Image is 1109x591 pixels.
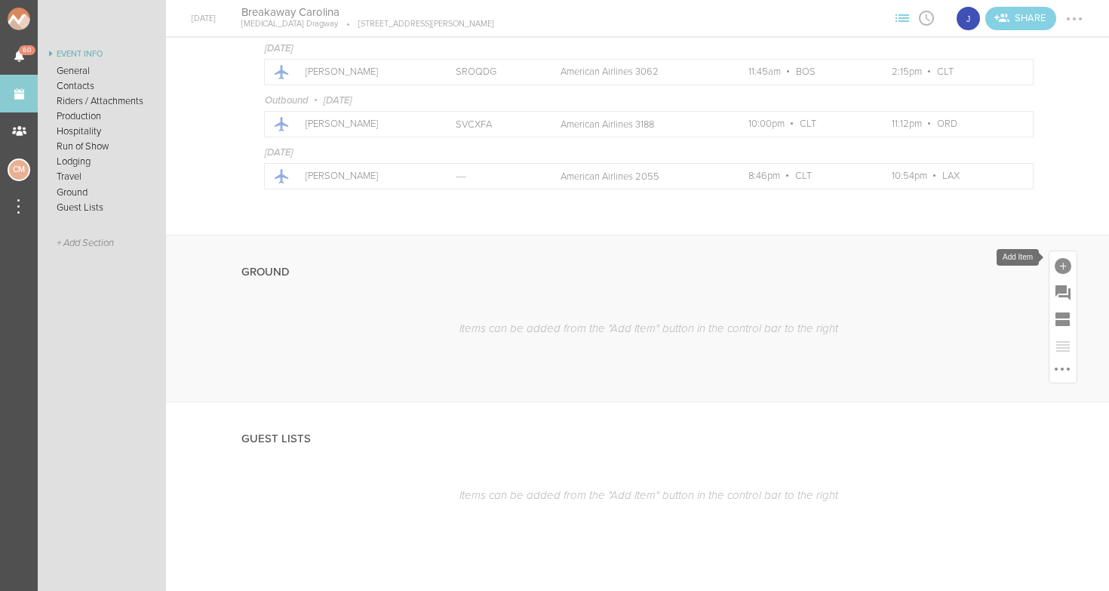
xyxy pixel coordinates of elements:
div: Reorder Items (currently empty) [1049,333,1077,360]
h4: Ground [241,266,290,279]
div: J [955,5,982,32]
a: Run of Show [38,139,166,154]
p: SVCXFA [456,119,527,131]
span: View Itinerary [914,13,939,22]
a: Guest Lists [38,200,166,215]
div: Jakeshore [955,5,982,32]
span: 11:45am [748,66,781,78]
span: CLT [800,118,816,130]
p: SROQDG [456,66,527,78]
a: Travel [38,169,166,184]
p: [MEDICAL_DATA] Dragway [241,19,338,29]
p: Items can be added from the "Add Item" button in the control bar to the right [264,488,1034,502]
p: [PERSON_NAME] [306,171,422,183]
a: Hospitality [38,124,166,139]
span: [DATE] [265,146,293,159]
div: Charlie McGinley [8,159,30,181]
a: Riders / Attachments [38,94,166,109]
a: Event Info [38,45,166,63]
span: 11:12pm [892,118,922,130]
span: 10:00pm [748,118,785,130]
span: + Add Section [57,238,114,249]
p: American Airlines 3188 [561,119,715,131]
p: [STREET_ADDRESS][PERSON_NAME] [338,19,494,29]
span: View Sections [890,13,914,22]
span: [DATE] [265,42,293,54]
a: Invite teams to the Event [985,7,1056,30]
span: 60 [19,45,35,55]
span: 2:15pm [892,66,922,78]
span: 8:46pm [748,170,780,182]
span: CLT [795,170,812,182]
span: CLT [937,66,954,78]
div: Share [985,7,1056,30]
span: Outbound [265,94,309,106]
span: BOS [796,66,816,78]
span: [DATE] [324,94,352,106]
a: Ground [38,185,166,200]
a: Lodging [38,154,166,169]
span: LAX [942,170,960,182]
h4: Guest Lists [241,432,311,445]
span: 10:54pm [892,170,927,182]
img: NOMAD [8,8,93,30]
div: More Options [1049,360,1077,383]
a: Contacts [38,78,166,94]
span: ORD [937,118,957,130]
a: General [38,63,166,78]
div: Add Prompt [1049,279,1077,306]
p: [PERSON_NAME] [306,119,422,131]
div: Add Section [1049,306,1077,333]
p: American Airlines 3062 [561,66,715,78]
h4: Breakaway Carolina [241,5,494,20]
p: Items can be added from the "Add Item" button in the control bar to the right [264,322,1034,335]
a: Production [38,109,166,124]
p: American Airlines 2055 [561,171,715,183]
p: [PERSON_NAME] [306,66,422,78]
